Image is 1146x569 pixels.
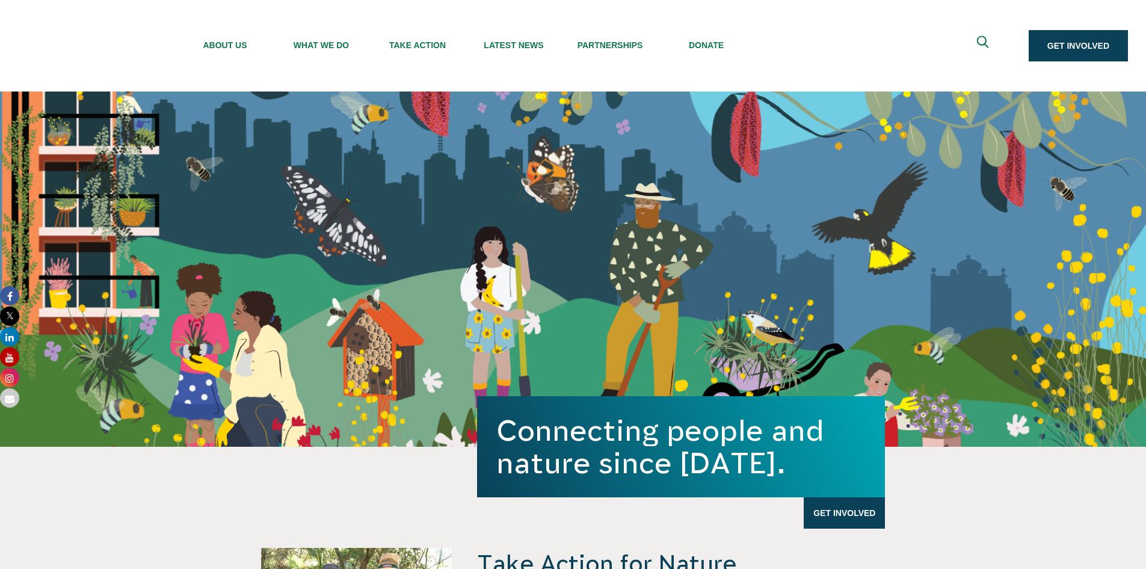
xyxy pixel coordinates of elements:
[177,40,273,50] span: About Us
[177,10,273,81] li: About Us
[369,40,466,50] span: Take Action
[1029,30,1128,61] a: Get Involved
[976,36,991,56] span: Expand search box
[970,31,999,60] button: Expand search box Close search box
[273,40,369,50] span: What We Do
[562,40,658,50] span: Partnerships
[466,40,562,50] span: Latest News
[658,40,754,50] span: Donate
[496,414,866,479] h1: Connecting people and nature since [DATE].
[369,10,466,81] li: Take Action
[273,10,369,81] li: What We Do
[804,497,885,529] a: Get Involved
